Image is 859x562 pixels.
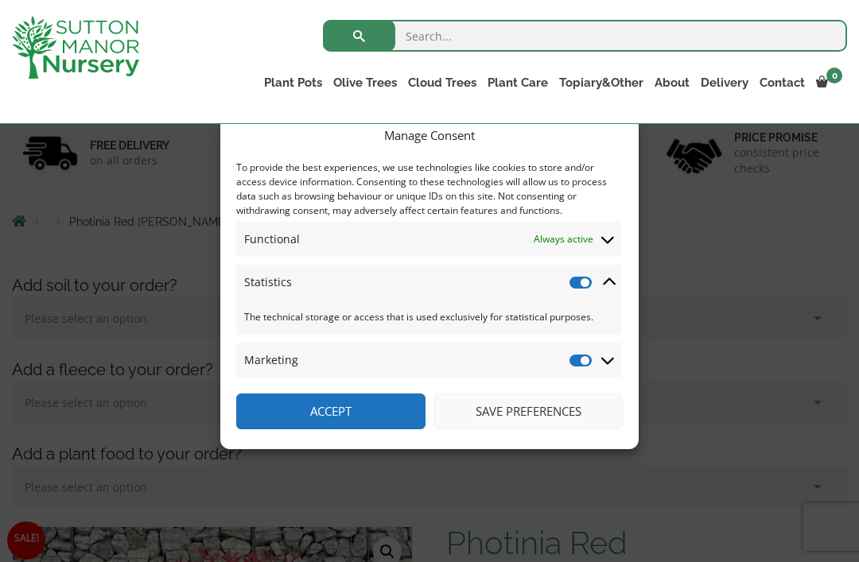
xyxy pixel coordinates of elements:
a: Topiary&Other [554,72,649,94]
summary: Marketing [236,343,621,378]
a: 0 [810,72,847,94]
summary: Statistics [236,265,621,300]
span: 0 [826,68,842,83]
span: Statistics [244,273,292,292]
button: Save preferences [433,393,623,429]
div: Manage Consent [384,126,475,145]
span: Functional [244,230,300,249]
span: Always active [534,230,593,249]
img: logo [12,16,139,79]
a: About [649,72,695,94]
a: Delivery [695,72,754,94]
a: Plant Care [482,72,554,94]
span: Marketing [244,351,298,370]
a: Contact [754,72,810,94]
a: Plant Pots [258,72,328,94]
summary: Functional Always active [236,222,621,257]
a: Olive Trees [328,72,402,94]
div: To provide the best experiences, we use technologies like cookies to store and/or access device i... [236,161,621,218]
input: Search... [323,20,847,52]
a: Cloud Trees [402,72,482,94]
span: The technical storage or access that is used exclusively for statistical purposes. [244,308,613,327]
button: Accept [236,393,426,429]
